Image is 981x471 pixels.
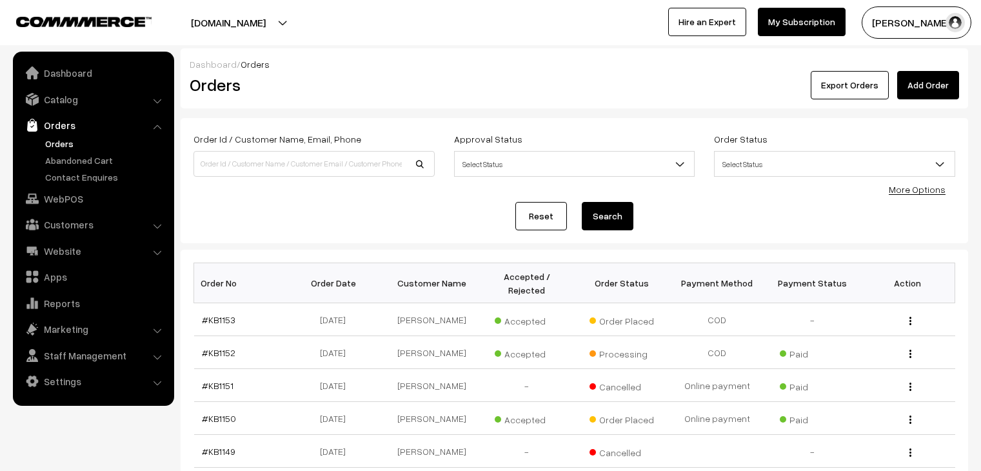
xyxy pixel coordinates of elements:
a: Reset [515,202,567,230]
th: Order Date [289,263,384,303]
a: Add Order [897,71,959,99]
a: #KB1149 [202,446,235,457]
a: COMMMERCE [16,13,129,28]
td: [DATE] [289,369,384,402]
span: Cancelled [590,443,654,459]
td: [PERSON_NAME] [384,402,480,435]
a: Customers [16,213,170,236]
span: Select Status [455,153,695,175]
button: [DOMAIN_NAME] [146,6,311,39]
td: [DATE] [289,402,384,435]
a: More Options [889,184,946,195]
img: Menu [909,416,911,424]
span: Accepted [495,410,559,426]
span: Select Status [714,151,955,177]
td: [DATE] [289,336,384,369]
label: Order Status [714,132,768,146]
span: Select Status [715,153,955,175]
span: Order Placed [590,410,654,426]
label: Order Id / Customer Name, Email, Phone [193,132,361,146]
a: Reports [16,292,170,315]
td: [PERSON_NAME] [384,336,480,369]
a: #KB1151 [202,380,233,391]
a: Apps [16,265,170,288]
a: Catalog [16,88,170,111]
span: Paid [780,410,844,426]
button: Search [582,202,633,230]
a: Contact Enquires [42,170,170,184]
th: Payment Method [669,263,765,303]
a: Marketing [16,317,170,341]
td: [DATE] [289,435,384,468]
td: - [479,369,575,402]
td: [DATE] [289,303,384,336]
a: Dashboard [190,59,237,70]
a: Orders [42,137,170,150]
th: Order No [194,263,290,303]
th: Order Status [575,263,670,303]
span: Select Status [454,151,695,177]
a: Hire an Expert [668,8,746,36]
td: - [479,435,575,468]
span: Cancelled [590,377,654,394]
span: Orders [241,59,270,70]
a: #KB1152 [202,347,235,358]
td: [PERSON_NAME] [384,369,480,402]
a: Staff Management [16,344,170,367]
span: Accepted [495,311,559,328]
label: Approval Status [454,132,522,146]
img: user [946,13,965,32]
td: COD [669,303,765,336]
span: Processing [590,344,654,361]
th: Action [860,263,955,303]
th: Customer Name [384,263,480,303]
img: Menu [909,448,911,457]
a: Settings [16,370,170,393]
td: Online payment [669,402,765,435]
th: Accepted / Rejected [479,263,575,303]
th: Payment Status [765,263,860,303]
a: Website [16,239,170,263]
input: Order Id / Customer Name / Customer Email / Customer Phone [193,151,435,177]
a: #KB1153 [202,314,235,325]
span: Paid [780,377,844,394]
a: Dashboard [16,61,170,85]
span: Order Placed [590,311,654,328]
a: WebPOS [16,187,170,210]
img: Menu [909,383,911,391]
td: Online payment [669,369,765,402]
td: [PERSON_NAME] [384,303,480,336]
img: COMMMERCE [16,17,152,26]
h2: Orders [190,75,433,95]
img: Menu [909,317,911,325]
a: My Subscription [758,8,846,36]
div: / [190,57,959,71]
a: Abandoned Cart [42,154,170,167]
a: Orders [16,114,170,137]
button: [PERSON_NAME]… [862,6,971,39]
td: [PERSON_NAME] [384,435,480,468]
td: - [765,435,860,468]
span: Accepted [495,344,559,361]
img: Menu [909,350,911,358]
button: Export Orders [811,71,889,99]
td: - [765,303,860,336]
td: COD [669,336,765,369]
a: #KB1150 [202,413,236,424]
span: Paid [780,344,844,361]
